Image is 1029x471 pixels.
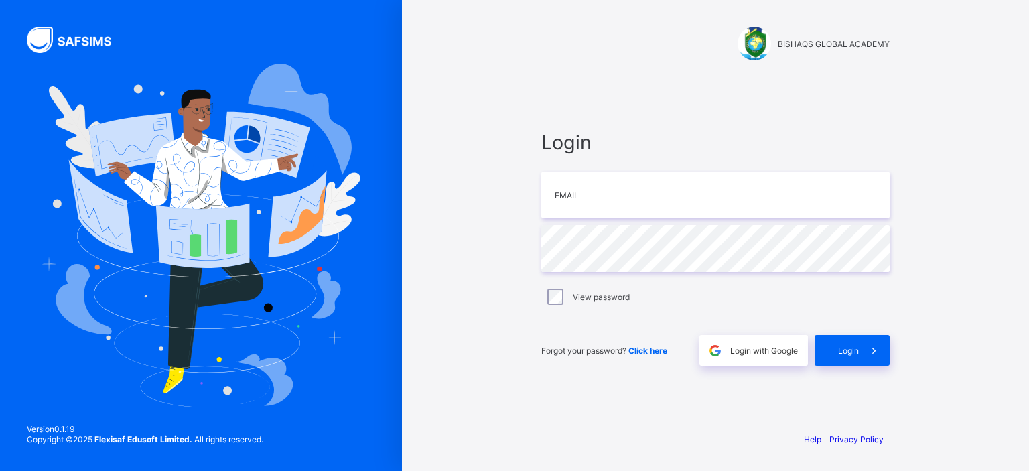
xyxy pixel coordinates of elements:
a: Click here [628,346,667,356]
span: Copyright © 2025 All rights reserved. [27,434,263,444]
img: Hero Image [42,64,360,407]
a: Privacy Policy [829,434,884,444]
span: Version 0.1.19 [27,424,263,434]
img: google.396cfc9801f0270233282035f929180a.svg [707,343,723,358]
span: BISHAQS GLOBAL ACADEMY [778,39,890,49]
span: Login [541,131,890,154]
span: Login [838,346,859,356]
a: Help [804,434,821,444]
label: View password [573,292,630,302]
span: Login with Google [730,346,798,356]
span: Forgot your password? [541,346,667,356]
strong: Flexisaf Edusoft Limited. [94,434,192,444]
img: SAFSIMS Logo [27,27,127,53]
